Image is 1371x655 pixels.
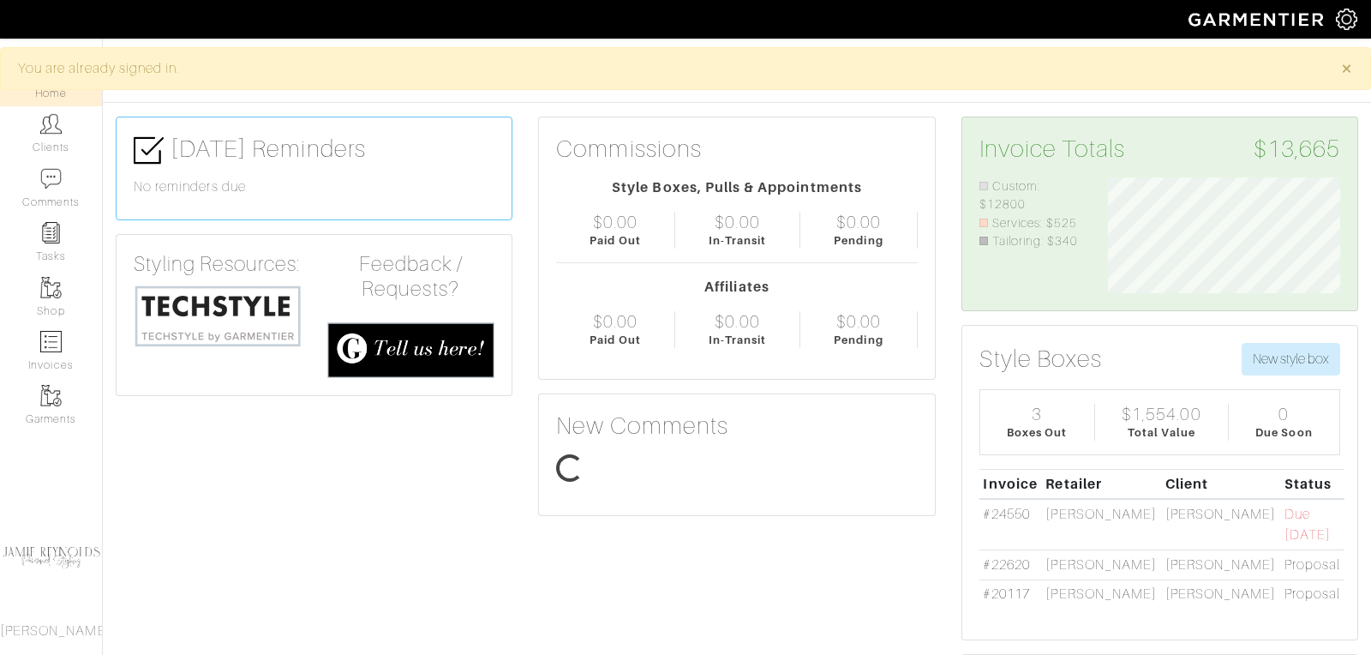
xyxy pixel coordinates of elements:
[1255,424,1312,441] div: Due Soon
[1042,469,1161,499] th: Retailer
[18,58,1315,79] div: You are already signed in.
[134,284,302,348] img: techstyle-93310999766a10050dc78ceb7f971a75838126fd19372ce40ba20cdf6a89b94b.png
[556,412,917,441] h3: New Comments
[590,332,640,348] div: Paid Out
[715,311,759,332] div: $0.00
[134,135,164,165] img: check-box-icon-36a4915ff3ba2bd8f6e4f29bc755bb66becd62c870f447fc0dd1365fcfddab58.png
[1161,469,1280,499] th: Client
[40,331,62,352] img: orders-icon-0abe47150d42831381b5fb84f609e132dff9fe21cb692f30cb5eec754e2cba89.png
[590,232,640,249] div: Paid Out
[834,232,883,249] div: Pending
[1032,404,1042,424] div: 3
[983,586,1029,602] a: #20117
[1278,404,1289,424] div: 0
[979,469,1042,499] th: Invoice
[1242,343,1340,376] button: New style box
[1336,9,1357,30] img: gear-icon-white-bd11855cb880d31180b6d7d6211b90ccbf57a29d726f0c71d8c61bd08dd39cc2.png
[1042,550,1161,580] td: [PERSON_NAME]
[709,232,767,249] div: In-Transit
[1122,404,1200,424] div: $1,554.00
[715,212,759,232] div: $0.00
[1284,507,1331,543] span: Due [DATE]
[40,385,62,406] img: garments-icon-b7da505a4dc4fd61783c78ac3ca0ef83fa9d6f193b1c9dc38574b1d14d53ca28.png
[834,332,883,348] div: Pending
[836,212,881,232] div: $0.00
[134,252,302,277] h4: Styling Resources:
[134,179,494,195] h6: No reminders due
[327,252,495,302] h4: Feedback / Requests?
[1280,550,1344,580] td: Proposal
[1280,469,1344,499] th: Status
[556,277,917,297] div: Affiliates
[1161,550,1280,580] td: [PERSON_NAME]
[40,277,62,298] img: garments-icon-b7da505a4dc4fd61783c78ac3ca0ef83fa9d6f193b1c9dc38574b1d14d53ca28.png
[1042,580,1161,609] td: [PERSON_NAME]
[1042,499,1161,550] td: [PERSON_NAME]
[983,557,1029,573] a: #22620
[1180,4,1336,34] img: garmentier-logo-header-white-b43fb05a5012e4ada735d5af1a66efaba907eab6374d6393d1fbf88cb4ef424d.png
[1340,57,1353,80] span: ×
[556,135,702,164] h3: Commissions
[979,345,1103,374] h3: Style Boxes
[1128,424,1196,441] div: Total Value
[556,177,917,198] div: Style Boxes, Pulls & Appointments
[134,135,494,165] h3: [DATE] Reminders
[1161,580,1280,609] td: [PERSON_NAME]
[40,168,62,189] img: comment-icon-a0a6a9ef722e966f86d9cbdc48e553b5cf19dbc54f86b18d962a5391bc8f6eb6.png
[979,177,1082,214] li: Custom: $12800
[983,507,1029,522] a: #24550
[40,113,62,135] img: clients-icon-6bae9207a08558b7cb47a8932f037763ab4055f8c8b6bfacd5dc20c3e0201464.png
[1007,424,1067,441] div: Boxes Out
[593,212,638,232] div: $0.00
[979,135,1340,164] h3: Invoice Totals
[1161,499,1280,550] td: [PERSON_NAME]
[40,222,62,243] img: reminder-icon-8004d30b9f0a5d33ae49ab947aed9ed385cf756f9e5892f1edd6e32f2345188e.png
[1254,135,1340,164] span: $13,665
[979,232,1082,251] li: Tailoring: $340
[709,332,767,348] div: In-Transit
[327,322,495,378] img: feedback_requests-3821251ac2bd56c73c230f3229a5b25d6eb027adea667894f41107c140538ee0.png
[836,311,881,332] div: $0.00
[979,214,1082,233] li: Services: $525
[1280,580,1344,609] td: Proposal
[593,311,638,332] div: $0.00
